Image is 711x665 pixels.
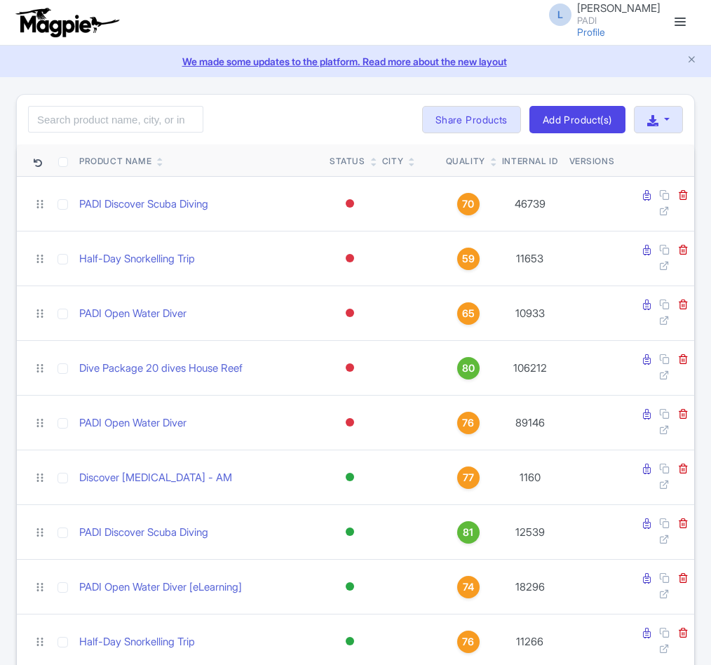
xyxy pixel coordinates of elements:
span: [PERSON_NAME] [577,1,661,15]
img: logo-ab69f6fb50320c5b225c76a69d11143b.png [13,7,121,38]
a: PADI Discover Scuba Diving [79,196,208,213]
a: PADI Discover Scuba Diving [79,525,208,541]
td: 106212 [496,341,564,396]
a: Share Products [422,106,521,134]
a: Discover [MEDICAL_DATA] - AM [79,470,232,486]
a: Add Product(s) [529,106,625,134]
th: Versions [564,145,621,177]
input: Search product name, city, or interal id [28,106,203,133]
div: Status [330,155,365,168]
a: 65 [446,302,491,325]
td: 12539 [496,505,564,560]
div: Inactive [343,194,357,214]
div: Inactive [343,412,357,433]
a: 59 [446,248,491,270]
div: Product Name [79,155,151,168]
span: 80 [462,361,475,376]
td: 11653 [496,231,564,286]
span: 76 [462,634,474,650]
a: PADI Open Water Diver [eLearning] [79,579,242,596]
div: Quality [446,155,485,168]
a: 80 [446,357,491,379]
span: 65 [462,306,475,321]
div: Active [343,467,357,488]
small: PADI [577,16,661,25]
td: 89146 [496,396,564,450]
td: 18296 [496,560,564,614]
div: Inactive [343,358,357,378]
td: 1160 [496,450,564,505]
span: 81 [463,525,473,540]
a: PADI Open Water Diver [79,306,187,322]
button: Close announcement [686,53,697,69]
a: Half-Day Snorkelling Trip [79,251,195,267]
a: Dive Package 20 dives House Reef [79,361,243,377]
div: City [382,155,403,168]
span: 76 [462,415,474,431]
div: Inactive [343,303,357,323]
a: 76 [446,412,491,434]
div: Inactive [343,248,357,269]
a: 76 [446,631,491,653]
a: We made some updates to the platform. Read more about the new layout [8,54,703,69]
a: L [PERSON_NAME] PADI [541,3,661,25]
span: 70 [462,196,474,212]
span: 59 [462,251,475,267]
a: PADI Open Water Diver [79,415,187,431]
span: 74 [463,579,474,595]
div: Active [343,577,357,597]
a: 81 [446,521,491,544]
span: 77 [463,470,474,485]
a: 70 [446,193,491,215]
a: Profile [577,26,605,38]
a: 77 [446,466,491,489]
td: 10933 [496,286,564,341]
th: Internal ID [496,145,564,177]
td: 46739 [496,177,564,231]
a: 74 [446,576,491,598]
div: Active [343,631,357,652]
span: L [549,4,571,26]
div: Active [343,522,357,542]
a: Half-Day Snorkelling Trip [79,634,195,650]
